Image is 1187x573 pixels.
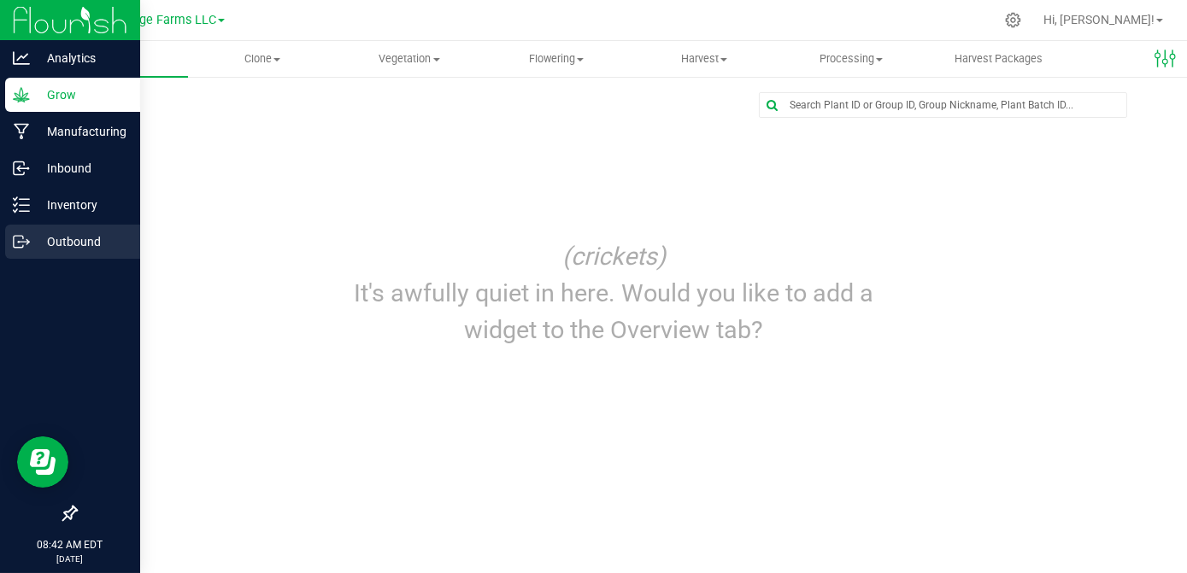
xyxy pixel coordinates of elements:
[17,436,68,488] iframe: Resource center
[189,51,334,67] span: Clone
[632,51,777,67] span: Harvest
[931,51,1066,67] span: Harvest Packages
[484,51,629,67] span: Flowering
[30,85,132,105] p: Grow
[350,275,879,348] p: It's awfully quiet in here. Would you like to add a widget to the Overview tab?
[13,196,30,213] inline-svg: Inventory
[13,86,30,103] inline-svg: Grow
[631,41,778,77] a: Harvest
[30,121,132,142] p: Manufacturing
[336,41,483,77] a: Vegetation
[13,123,30,140] inline-svg: Manufacturing
[30,158,132,178] p: Inbound
[562,242,666,271] i: (crickets)
[8,553,132,565] p: [DATE]
[13,50,30,67] inline-svg: Analytics
[30,48,132,68] p: Analytics
[1043,13,1155,26] span: Hi, [PERSON_NAME]!
[30,231,132,252] p: Outbound
[337,51,482,67] span: Vegetation
[30,195,132,215] p: Inventory
[188,41,335,77] a: Clone
[1002,12,1024,28] div: Manage settings
[13,233,30,250] inline-svg: Outbound
[760,93,1126,117] input: Search Plant ID or Group ID, Group Nickname, Plant Batch ID...
[779,51,924,67] span: Processing
[124,13,216,27] span: Gage Farms LLC
[13,160,30,177] inline-svg: Inbound
[778,41,925,77] a: Processing
[925,41,1072,77] a: Harvest Packages
[483,41,630,77] a: Flowering
[8,537,132,553] p: 08:42 AM EDT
